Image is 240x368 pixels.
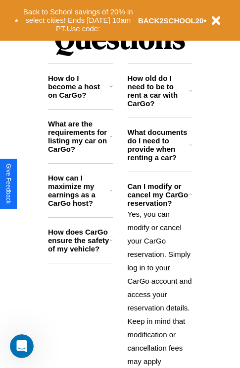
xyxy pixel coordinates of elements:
[48,74,109,99] h3: How do I become a host on CarGo?
[128,74,190,108] h3: How old do I need to be to rent a car with CarGo?
[128,182,189,207] h3: Can I modify or cancel my CarGo reservation?
[128,128,190,162] h3: What documents do I need to provide when renting a car?
[138,16,204,25] b: BACK2SCHOOL20
[48,228,110,253] h3: How does CarGo ensure the safety of my vehicle?
[48,120,110,153] h3: What are the requirements for listing my car on CarGo?
[48,174,110,207] h3: How can I maximize my earnings as a CarGo host?
[5,164,12,204] div: Give Feedback
[10,334,34,358] iframe: Intercom live chat
[18,5,138,36] button: Back to School savings of 20% in select cities! Ends [DATE] 10am PT.Use code:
